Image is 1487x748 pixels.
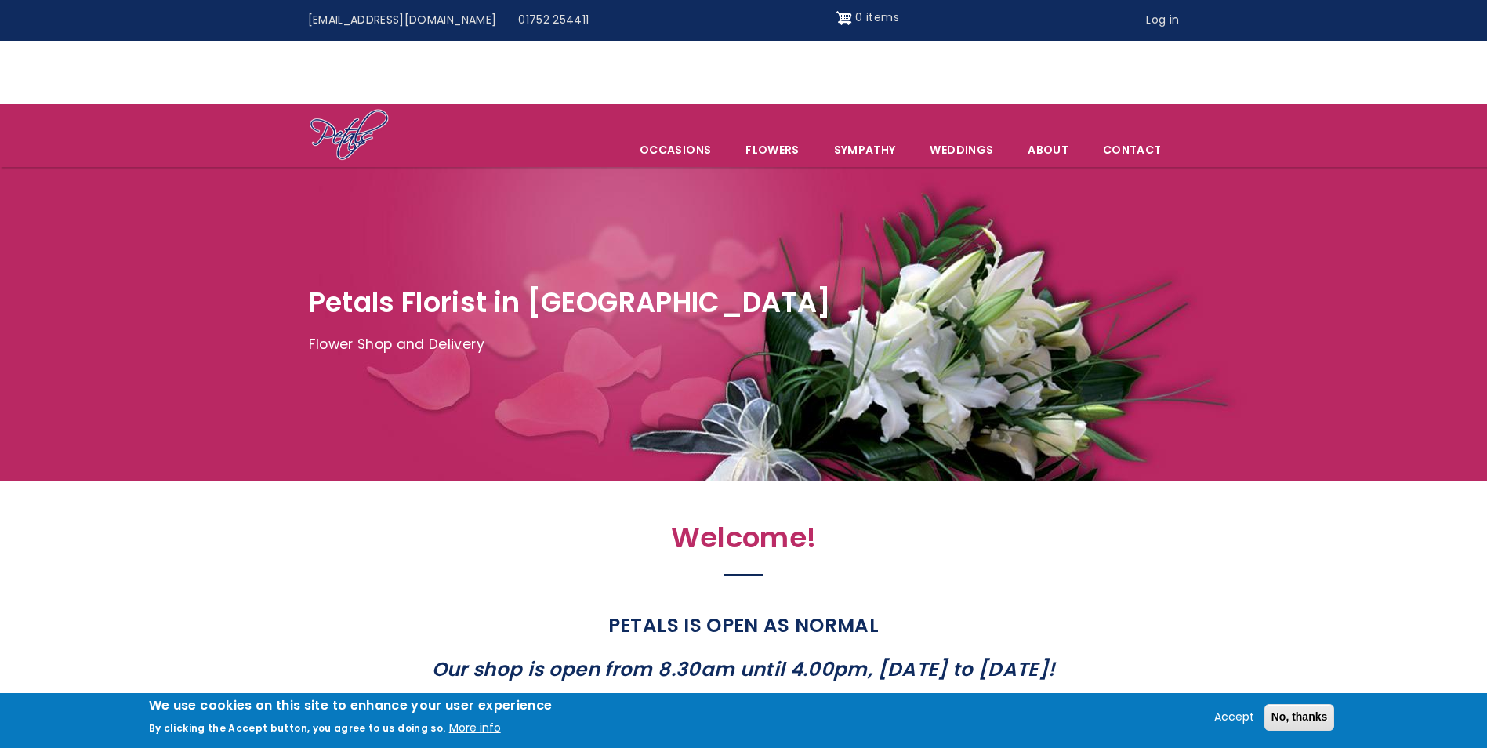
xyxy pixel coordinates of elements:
span: Weddings [913,133,1010,166]
a: About [1011,133,1085,166]
h2: We use cookies on this site to enhance your user experience [149,697,553,714]
a: [EMAIL_ADDRESS][DOMAIN_NAME] [297,5,508,35]
strong: Our shop is open from 8.30am until 4.00pm, [DATE] to [DATE]! [432,655,1056,683]
h2: Welcome! [403,521,1085,563]
img: Home [309,108,390,163]
span: Occasions [623,133,727,166]
button: No, thanks [1264,704,1335,731]
a: Flowers [729,133,815,166]
a: Sympathy [818,133,912,166]
p: Flower Shop and Delivery [309,333,1179,357]
a: Log in [1135,5,1190,35]
span: 0 items [855,9,898,25]
strong: PETALS IS OPEN AS NORMAL [608,612,879,639]
button: More info [449,719,501,738]
a: Shopping cart 0 items [836,5,899,31]
p: By clicking the Accept button, you agree to us doing so. [149,721,446,735]
span: Petals Florist in [GEOGRAPHIC_DATA] [309,283,832,321]
button: Accept [1208,708,1260,727]
img: Shopping cart [836,5,852,31]
a: Contact [1086,133,1177,166]
a: 01752 254411 [507,5,600,35]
